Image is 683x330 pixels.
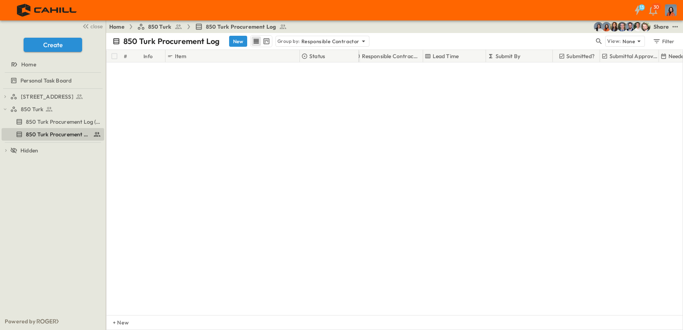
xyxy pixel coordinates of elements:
[143,45,153,67] div: Info
[122,50,142,62] div: #
[670,22,680,31] button: test
[641,22,650,31] img: Daniel Esposito (desposito@cahill-sf.com)
[625,22,635,31] img: Casey Kasten (ckasten@cahill-sf.com)
[607,37,621,46] p: View:
[261,37,271,46] button: kanban view
[496,52,521,60] p: Submit By
[622,37,635,45] p: None
[2,90,104,103] div: [STREET_ADDRESS]test
[21,93,73,101] span: [STREET_ADDRESS]
[633,22,643,31] img: Kyle Baltes (kbaltes@cahill-sf.com)
[124,45,127,67] div: #
[20,77,72,84] span: Personal Task Board
[10,104,103,115] a: 850 Turk
[26,118,103,126] span: 850 Turk Procurement Log (Copy)
[113,319,118,326] p: + New
[109,23,292,31] nav: breadcrumbs
[566,52,595,60] p: Submitted?
[610,52,658,60] p: Submittal Approved?
[20,147,38,154] span: Hidden
[24,38,82,52] button: Create
[362,52,419,60] p: Responsible Contractor
[137,23,182,31] a: 850 Turk
[650,36,677,47] button: Filter
[301,37,360,45] p: Responsible Contractor
[195,23,287,31] a: 850 Turk Procurement Log
[2,75,103,86] a: Personal Task Board
[250,35,272,47] div: table view
[2,103,104,115] div: 850 Turktest
[665,4,677,16] img: Profile Picture
[654,4,659,10] p: 30
[142,50,165,62] div: Info
[594,22,603,31] img: Cindy De Leon (cdeleon@cahill-sf.com)
[79,20,104,31] button: close
[21,105,43,113] span: 850 Turk
[2,116,103,127] a: 850 Turk Procurement Log (Copy)
[90,22,103,30] span: close
[654,23,669,31] div: Share
[309,52,325,60] p: Status
[617,22,627,31] img: Jared Salin (jsalin@cahill-sf.com)
[2,128,104,141] div: 850 Turk Procurement Logtest
[109,23,125,31] a: Home
[2,59,103,70] a: Home
[206,23,276,31] span: 850 Turk Procurement Log
[229,36,247,47] button: New
[123,36,220,47] p: 850 Turk Procurement Log
[602,22,611,31] img: Stephanie McNeill (smcneill@cahill-sf.com)
[2,115,104,128] div: 850 Turk Procurement Log (Copy)test
[148,23,171,31] span: 850 Turk
[2,129,103,140] a: 850 Turk Procurement Log
[9,2,85,18] img: 4f72bfc4efa7236828875bac24094a5ddb05241e32d018417354e964050affa1.png
[610,22,619,31] img: Kim Bowen (kbowen@cahill-sf.com)
[175,52,186,60] p: Item
[10,91,103,102] a: [STREET_ADDRESS]
[433,52,459,60] p: Lead Time
[21,60,36,68] span: Home
[640,4,644,11] h6: 13
[630,3,645,17] button: 13
[2,74,104,87] div: Personal Task Boardtest
[652,37,675,46] div: Filter
[277,37,300,45] p: Group by:
[252,37,261,46] button: row view
[26,130,90,138] span: 850 Turk Procurement Log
